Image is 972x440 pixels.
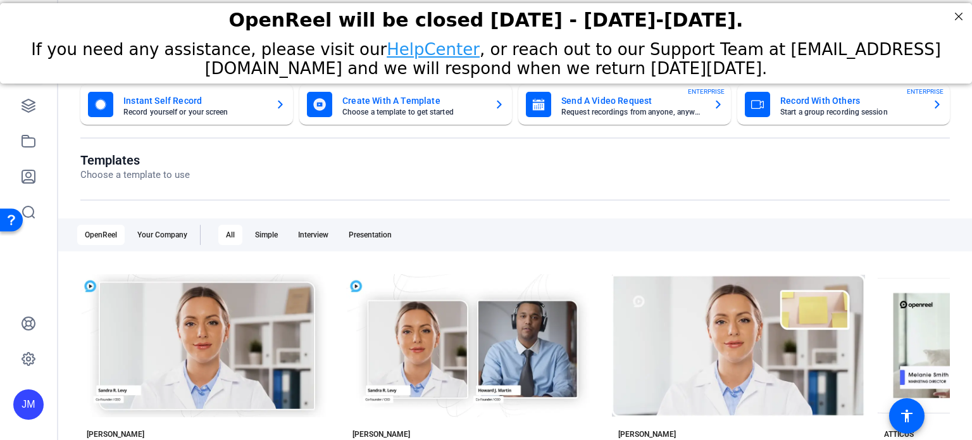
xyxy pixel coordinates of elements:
[780,108,922,116] mat-card-subtitle: Start a group recording session
[130,225,195,245] div: Your Company
[87,429,144,439] div: [PERSON_NAME]
[618,429,676,439] div: [PERSON_NAME]
[352,429,410,439] div: [PERSON_NAME]
[77,225,125,245] div: OpenReel
[123,93,265,108] mat-card-title: Instant Self Record
[561,93,703,108] mat-card-title: Send A Video Request
[80,84,293,125] button: Instant Self RecordRecord yourself or your screen
[13,389,44,420] div: JM
[688,87,725,96] span: ENTERPRISE
[884,429,914,439] div: ATTICUS
[299,84,512,125] button: Create With A TemplateChoose a template to get started
[16,6,956,28] div: OpenReel will be closed [DATE] - [DATE]-[DATE].
[80,168,190,182] p: Choose a template to use
[899,408,914,424] mat-icon: accessibility
[31,37,941,75] span: If you need any assistance, please visit our , or reach out to our Support Team at [EMAIL_ADDRESS...
[342,108,484,116] mat-card-subtitle: Choose a template to get started
[123,108,265,116] mat-card-subtitle: Record yourself or your screen
[341,225,399,245] div: Presentation
[387,37,480,56] a: HelpCenter
[518,84,731,125] button: Send A Video RequestRequest recordings from anyone, anywhereENTERPRISE
[907,87,944,96] span: ENTERPRISE
[218,225,242,245] div: All
[780,93,922,108] mat-card-title: Record With Others
[80,153,190,168] h1: Templates
[247,225,285,245] div: Simple
[561,108,703,116] mat-card-subtitle: Request recordings from anyone, anywhere
[737,84,950,125] button: Record With OthersStart a group recording sessionENTERPRISE
[290,225,336,245] div: Interview
[342,93,484,108] mat-card-title: Create With A Template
